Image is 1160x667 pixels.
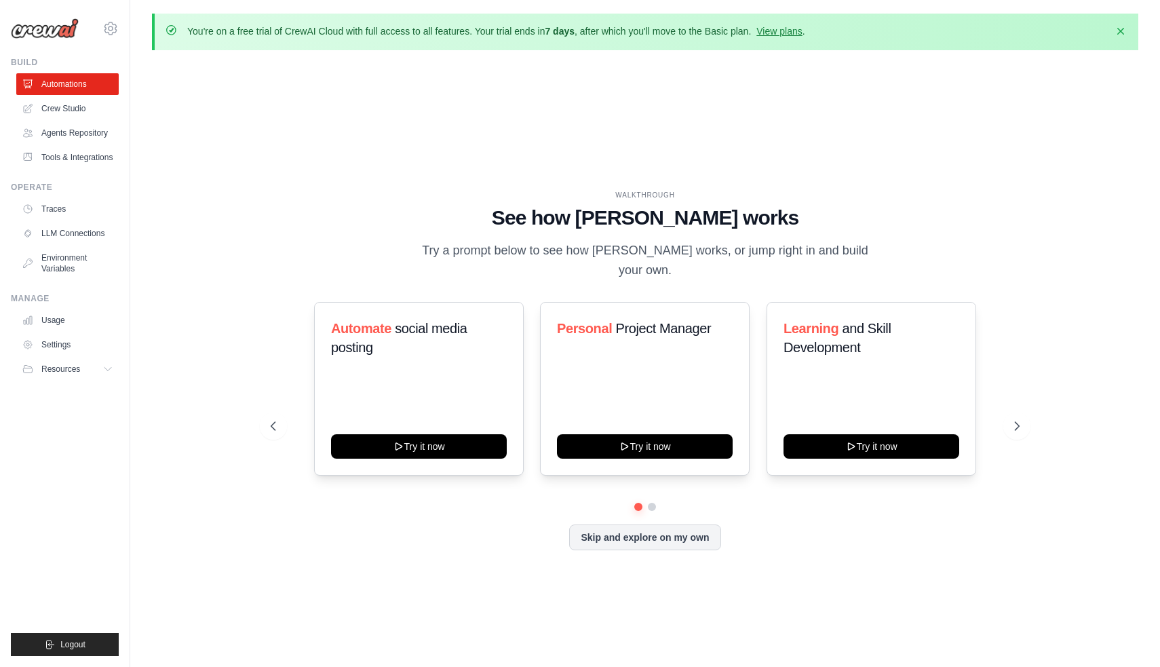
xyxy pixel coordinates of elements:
[16,198,119,220] a: Traces
[16,247,119,280] a: Environment Variables
[417,241,873,281] p: Try a prompt below to see how [PERSON_NAME] works, or jump right in and build your own.
[11,633,119,656] button: Logout
[60,639,85,650] span: Logout
[271,190,1020,200] div: WALKTHROUGH
[271,206,1020,230] h1: See how [PERSON_NAME] works
[784,321,891,355] span: and Skill Development
[16,98,119,119] a: Crew Studio
[331,321,391,336] span: Automate
[16,147,119,168] a: Tools & Integrations
[545,26,575,37] strong: 7 days
[331,321,467,355] span: social media posting
[11,18,79,39] img: Logo
[11,293,119,304] div: Manage
[784,434,959,459] button: Try it now
[11,57,119,68] div: Build
[16,223,119,244] a: LLM Connections
[784,321,838,336] span: Learning
[16,334,119,356] a: Settings
[16,73,119,95] a: Automations
[41,364,80,375] span: Resources
[569,525,720,550] button: Skip and explore on my own
[16,309,119,331] a: Usage
[616,321,712,336] span: Project Manager
[557,321,612,336] span: Personal
[11,182,119,193] div: Operate
[331,434,507,459] button: Try it now
[187,24,805,38] p: You're on a free trial of CrewAI Cloud with full access to all features. Your trial ends in , aft...
[16,122,119,144] a: Agents Repository
[16,358,119,380] button: Resources
[756,26,802,37] a: View plans
[557,434,733,459] button: Try it now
